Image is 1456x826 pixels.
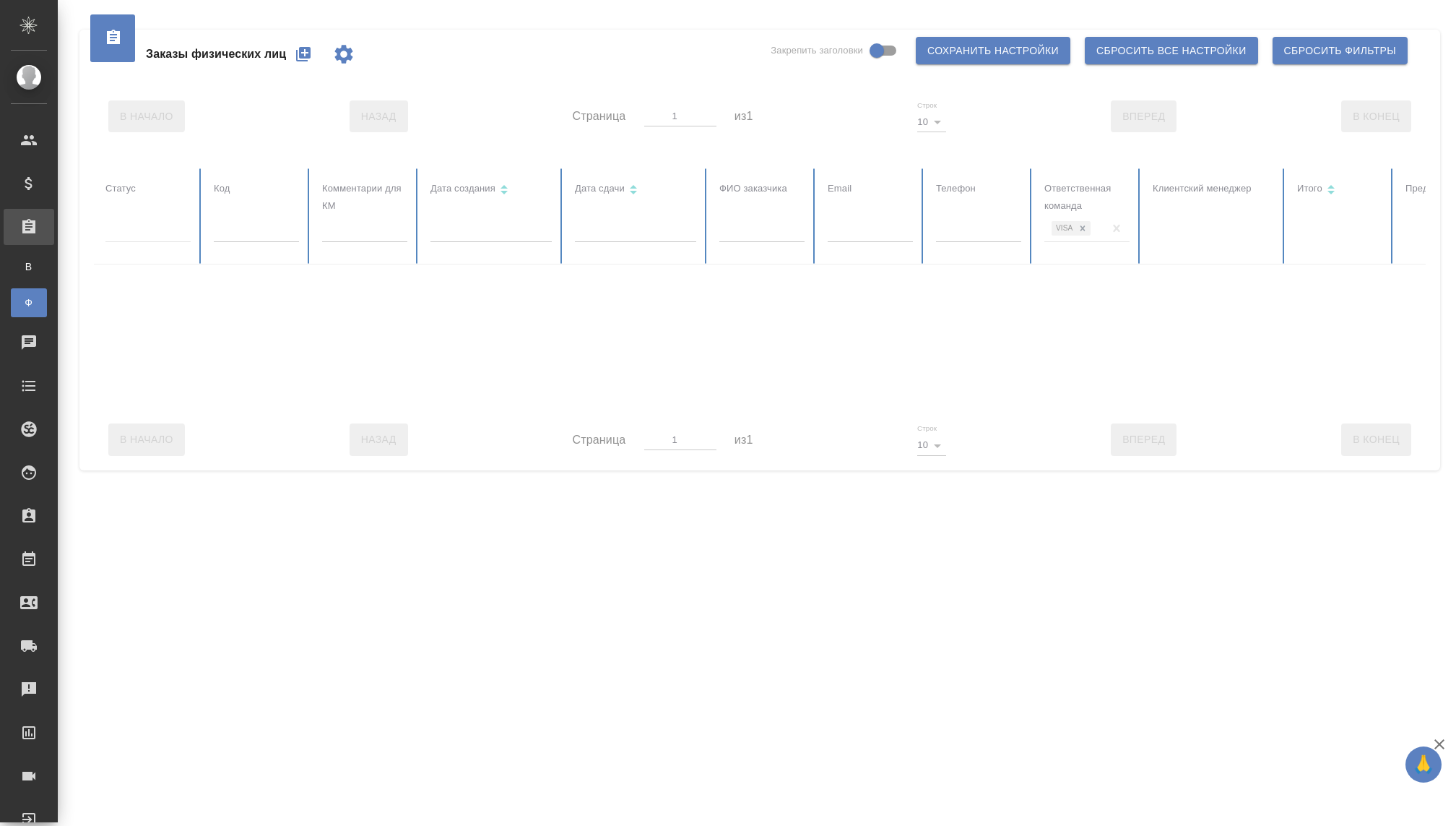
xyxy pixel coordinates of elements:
button: Создать [286,37,321,72]
span: 🙏 [1411,749,1436,780]
button: Сохранить настройки [916,37,1070,64]
a: В [11,252,47,281]
span: Сохранить настройки [927,42,1059,60]
button: Сбросить все настройки [1085,37,1258,64]
span: Сбросить все настройки [1096,42,1247,60]
button: 🙏 [1405,747,1442,783]
span: Заказы физических лиц [146,46,286,63]
span: В [18,259,40,274]
a: Ф [11,288,47,317]
button: Сбросить фильтры [1273,37,1408,64]
span: Ф [18,296,40,310]
span: Сбросить фильтры [1284,42,1396,60]
span: Закрепить заголовки [771,43,863,58]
